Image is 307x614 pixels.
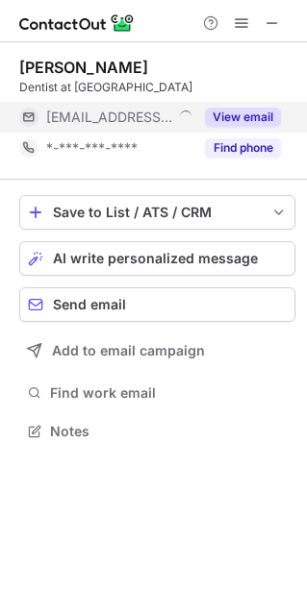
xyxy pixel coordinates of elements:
[52,343,205,358] span: Add to email campaign
[46,109,172,126] span: [EMAIL_ADDRESS][DOMAIN_NAME]
[19,418,295,445] button: Notes
[19,241,295,276] button: AI write personalized message
[19,380,295,406] button: Find work email
[53,297,126,312] span: Send email
[53,251,258,266] span: AI write personalized message
[50,423,288,440] span: Notes
[19,333,295,368] button: Add to email campaign
[205,138,281,158] button: Reveal Button
[19,79,295,96] div: Dentist at [GEOGRAPHIC_DATA]
[205,108,281,127] button: Reveal Button
[19,58,148,77] div: [PERSON_NAME]
[19,12,135,35] img: ContactOut v5.3.10
[19,287,295,322] button: Send email
[19,195,295,230] button: save-profile-one-click
[50,384,288,402] span: Find work email
[53,205,262,220] div: Save to List / ATS / CRM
